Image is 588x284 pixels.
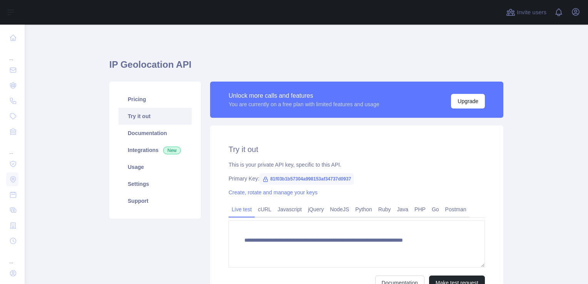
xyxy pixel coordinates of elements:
a: Java [394,203,412,216]
div: Unlock more calls and features [229,91,379,100]
h2: Try it out [229,144,485,155]
a: Go [429,203,442,216]
a: Ruby [375,203,394,216]
a: Integrations New [119,142,192,159]
a: Create, rotate and manage your keys [229,189,317,195]
div: ... [6,140,18,155]
a: Live test [229,203,255,216]
span: Invite users [517,8,546,17]
a: Postman [442,203,469,216]
span: New [163,147,181,154]
a: Try it out [119,108,192,125]
div: ... [6,249,18,265]
a: Usage [119,159,192,175]
div: You are currently on a free plan with limited features and usage [229,100,379,108]
a: Settings [119,175,192,192]
button: Upgrade [451,94,485,109]
a: Support [119,192,192,209]
a: PHP [411,203,429,216]
span: 81f03b1b57304a998153af34737d0937 [259,173,354,185]
a: Pricing [119,91,192,108]
a: cURL [255,203,274,216]
div: This is your private API key, specific to this API. [229,161,485,169]
div: Primary Key: [229,175,485,182]
h1: IP Geolocation API [109,58,503,77]
a: Javascript [274,203,305,216]
a: NodeJS [327,203,352,216]
a: Documentation [119,125,192,142]
div: ... [6,46,18,62]
a: jQuery [305,203,327,216]
a: Python [352,203,375,216]
button: Invite users [504,6,548,18]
